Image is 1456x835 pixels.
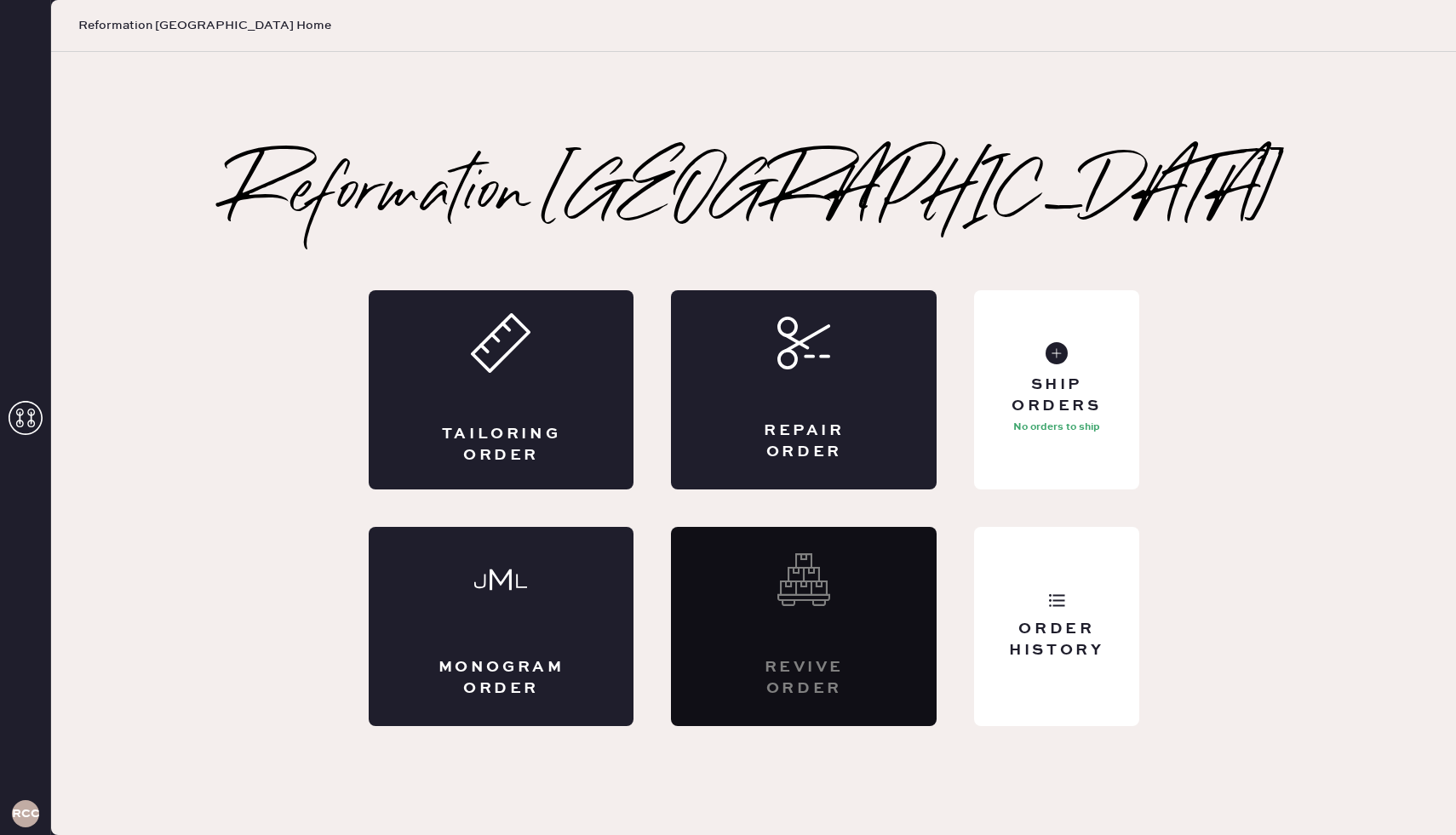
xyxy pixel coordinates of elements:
div: Interested? Contact us at care@hemster.co [671,527,937,726]
div: Ship Orders [988,375,1125,417]
h2: Reformation [GEOGRAPHIC_DATA] [227,161,1281,229]
span: Reformation [GEOGRAPHIC_DATA] Home [78,17,331,34]
div: Order History [988,619,1125,661]
div: Monogram Order [437,657,566,700]
h3: RCCA [12,808,39,820]
p: No orders to ship [1013,417,1100,438]
div: Revive order [739,657,868,700]
iframe: Front Chat [1375,758,1448,832]
div: Repair Order [739,420,868,463]
div: Tailoring Order [437,424,566,466]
